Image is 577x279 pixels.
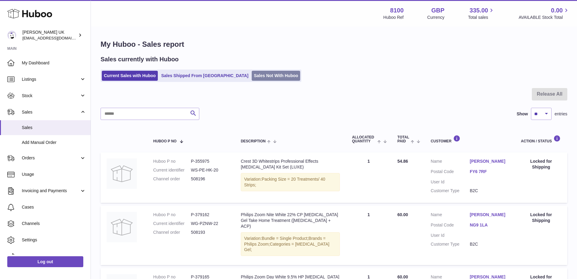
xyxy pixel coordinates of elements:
[22,140,86,145] span: Add Manual Order
[153,221,191,226] dt: Current identifier
[469,6,488,15] span: 335.00
[22,77,80,82] span: Listings
[470,158,509,164] a: [PERSON_NAME]
[191,230,229,235] dd: 508193
[7,31,16,40] img: emotion88hk@gmail.com
[383,15,404,20] div: Huboo Ref
[519,15,570,20] span: AVAILABLE Stock Total
[241,158,340,170] div: Crest 3D Whitestrips Professional Effects [MEDICAL_DATA] Kit Set (LUXE)
[244,242,330,252] span: Categories = [MEDICAL_DATA] Gel;
[431,241,470,247] dt: Customer Type
[244,177,325,187] span: Packing Size = 20 Treatments/ 40 Strips;
[470,241,509,247] dd: B2C
[468,15,495,20] span: Total sales
[107,212,137,242] img: no-photo.jpg
[390,6,404,15] strong: 8100
[521,135,561,143] div: Action / Status
[431,222,470,230] dt: Postal Code
[22,93,80,99] span: Stock
[262,236,309,241] span: Bundle = Single Product;
[431,212,470,219] dt: Name
[241,139,266,143] span: Description
[153,212,191,218] dt: Huboo P no
[551,6,563,15] span: 0.00
[431,179,470,185] dt: User Id
[397,212,408,217] span: 60.00
[470,188,509,194] dd: B2C
[191,167,229,173] dd: WS-PE-HK-20
[346,206,391,265] td: 1
[431,169,470,176] dt: Postal Code
[427,15,445,20] div: Currency
[22,29,77,41] div: [PERSON_NAME] UK
[22,253,86,259] span: Returns
[22,125,86,131] span: Sales
[191,176,229,182] dd: 508196
[468,6,495,20] a: 335.00 Total sales
[191,158,229,164] dd: P-355975
[101,39,567,49] h1: My Huboo - Sales report
[102,71,158,81] a: Current Sales with Huboo
[241,212,340,229] div: Philips Zoom Nite White 22% CP [MEDICAL_DATA] Gel Take Home Treatment ([MEDICAL_DATA] + ACP)
[22,188,80,194] span: Invoicing and Payments
[22,237,86,243] span: Settings
[431,135,509,143] div: Customer
[7,256,83,267] a: Log out
[431,6,444,15] strong: GBP
[470,169,509,175] a: FY6 7RF
[191,221,229,226] dd: WG-PZNW-22
[22,172,86,177] span: Usage
[252,71,300,81] a: Sales Not With Huboo
[153,139,177,143] span: Huboo P no
[431,233,470,238] dt: User Id
[397,135,409,143] span: Total paid
[159,71,250,81] a: Sales Shipped From [GEOGRAPHIC_DATA]
[153,176,191,182] dt: Channel order
[352,135,376,143] span: ALLOCATED Quantity
[22,36,89,40] span: [EMAIL_ADDRESS][DOMAIN_NAME]
[101,55,179,63] h2: Sales currently with Huboo
[431,188,470,194] dt: Customer Type
[22,204,86,210] span: Cases
[22,221,86,226] span: Channels
[517,111,528,117] label: Show
[241,232,340,256] div: Variation:
[521,212,561,223] div: Locked for Shipping
[153,158,191,164] dt: Huboo P no
[470,222,509,228] a: NG9 1LA
[521,158,561,170] div: Locked for Shipping
[153,230,191,235] dt: Channel order
[431,158,470,166] dt: Name
[397,159,408,164] span: 54.86
[241,173,340,191] div: Variation:
[22,109,80,115] span: Sales
[153,167,191,173] dt: Current identifier
[22,155,80,161] span: Orders
[107,158,137,189] img: no-photo.jpg
[244,236,326,247] span: Brands = Philips Zoom;
[346,152,391,203] td: 1
[519,6,570,20] a: 0.00 AVAILABLE Stock Total
[555,111,567,117] span: entries
[191,212,229,218] dd: P-379162
[470,212,509,218] a: [PERSON_NAME]
[22,60,86,66] span: My Dashboard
